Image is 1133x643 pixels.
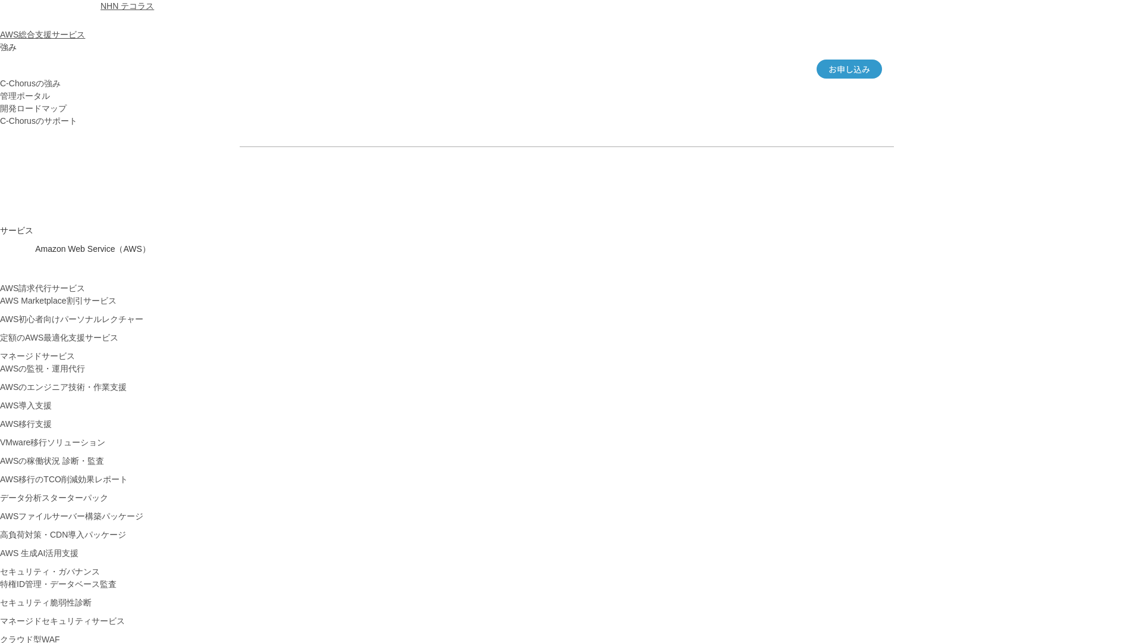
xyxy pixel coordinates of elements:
img: 矢印 [541,178,551,183]
a: お申し込み [817,60,882,79]
a: アカウント構成 [686,63,744,76]
a: 特長 [652,63,669,76]
a: Chorus-RI [761,63,799,76]
span: お申し込み [817,63,882,76]
a: まずは相談する [573,166,763,195]
img: 矢印 [743,178,753,183]
a: 資料を請求する [371,166,561,195]
span: Amazon Web Service（AWS） [35,244,150,254]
